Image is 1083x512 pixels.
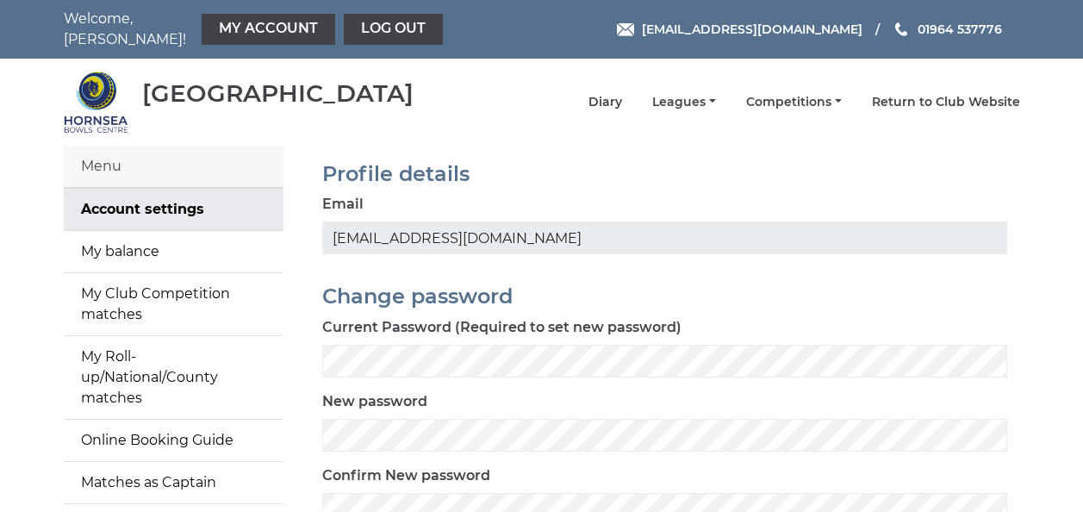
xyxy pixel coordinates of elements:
[322,163,1007,185] h2: Profile details
[893,20,1002,39] a: Phone us 01964 537776
[64,462,283,503] a: Matches as Captain
[64,189,283,230] a: Account settings
[64,336,283,419] a: My Roll-up/National/County matches
[872,94,1020,110] a: Return to Club Website
[64,146,283,188] div: Menu
[202,14,335,45] a: My Account
[895,22,907,36] img: Phone us
[322,194,364,215] label: Email
[918,22,1002,37] span: 01964 537776
[64,420,283,461] a: Online Booking Guide
[652,94,716,110] a: Leagues
[64,231,283,272] a: My balance
[322,285,1007,308] h2: Change password
[142,80,414,107] div: [GEOGRAPHIC_DATA]
[64,273,283,335] a: My Club Competition matches
[322,465,490,486] label: Confirm New password
[344,14,443,45] a: Log out
[588,94,622,110] a: Diary
[617,23,634,36] img: Email
[64,70,128,134] img: Hornsea Bowls Centre
[64,9,447,50] nav: Welcome, [PERSON_NAME]!
[322,391,427,412] label: New password
[746,94,842,110] a: Competitions
[617,20,862,39] a: Email [EMAIL_ADDRESS][DOMAIN_NAME]
[322,317,682,338] label: Current Password (Required to set new password)
[642,22,862,37] span: [EMAIL_ADDRESS][DOMAIN_NAME]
